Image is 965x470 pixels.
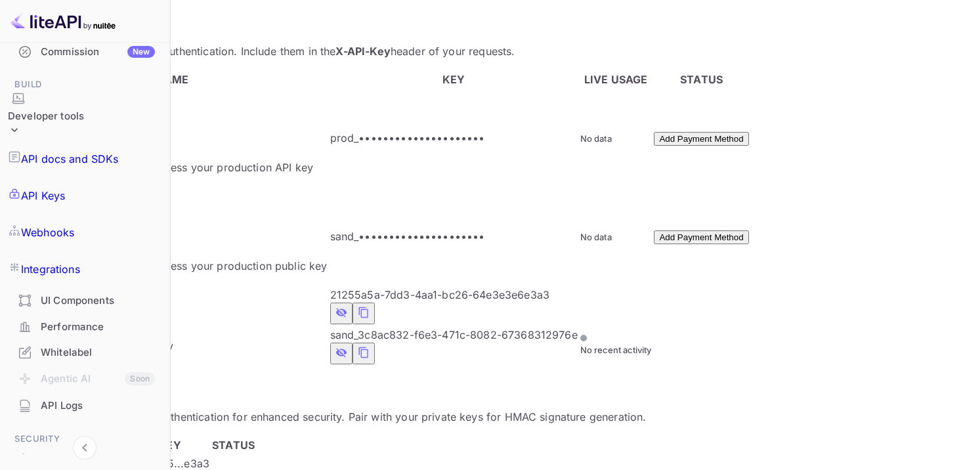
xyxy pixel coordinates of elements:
a: Webhooks [8,214,161,251]
button: Collapse navigation [73,436,96,459]
div: UI Components [41,293,155,309]
th: STATUS [211,437,255,454]
a: Add Payment Method [654,230,748,243]
span: 21255a5a-7dd3-4aa1-bc26-64e3e3e6e3a3 [330,288,549,301]
p: Add a payment method to access your production public key [18,258,328,274]
button: Add Payment Method [654,230,748,244]
p: Integrations [21,261,80,277]
th: STATUS [653,71,749,88]
span: Security [8,432,161,446]
div: Whitelabel [41,345,155,360]
th: NAME [17,71,328,88]
div: Performance [41,320,155,335]
a: Performance [8,314,161,339]
p: API Keys [21,188,65,203]
a: Whitelabel [8,340,161,364]
div: API Logs [8,393,161,419]
h5: Private API Keys [16,16,949,29]
a: API Keys [8,177,161,214]
p: Add a payment method to access your production API key [18,160,328,175]
th: KEY [330,71,578,88]
div: Team management [41,452,155,467]
h6: Production – Public Key [18,205,328,215]
span: No data [580,232,612,242]
h5: Public API Keys [16,381,949,395]
div: Commission [41,45,155,60]
p: Use these keys for Standard Authentication. Include them in the header of your requests. [16,43,949,59]
a: CommissionNew [8,39,161,64]
th: LIVE USAGE [580,71,653,88]
div: API Logs [41,398,155,414]
div: Developer tools [8,109,84,124]
p: API docs and SDKs [21,151,119,167]
p: Use these keys with Secure Authentication for enhanced security. Pair with your private keys for ... [16,409,949,425]
p: prod_••••••••••••••••••••• [330,130,578,146]
div: Performance [8,314,161,340]
table: private api keys table [16,70,751,366]
div: UI Components [8,288,161,314]
h6: Production Key [18,106,328,117]
span: Build [8,77,161,92]
div: CommissionNew [8,39,161,65]
img: LiteAPI logo [11,11,116,32]
a: UI Components [8,288,161,312]
p: Webhooks [21,224,74,240]
button: Add Payment Method [654,132,748,146]
div: Developer tools [8,92,84,141]
div: New [127,46,155,58]
span: No data [580,133,612,144]
a: API docs and SDKs [8,140,161,177]
div: Whitelabel [8,340,161,366]
span: sand_3c8ac832-f6e3-471c-8082-67368312976e [330,328,578,341]
strong: X-API-Key [335,45,390,58]
a: API Logs [8,393,161,417]
div: Not enabled [18,133,328,149]
a: Integrations [8,251,161,288]
a: Add Payment Method [654,131,748,144]
span: No recent activity [580,345,652,355]
div: Not enabled [18,232,328,247]
p: sand_••••••••••••••••••••• [330,228,578,244]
